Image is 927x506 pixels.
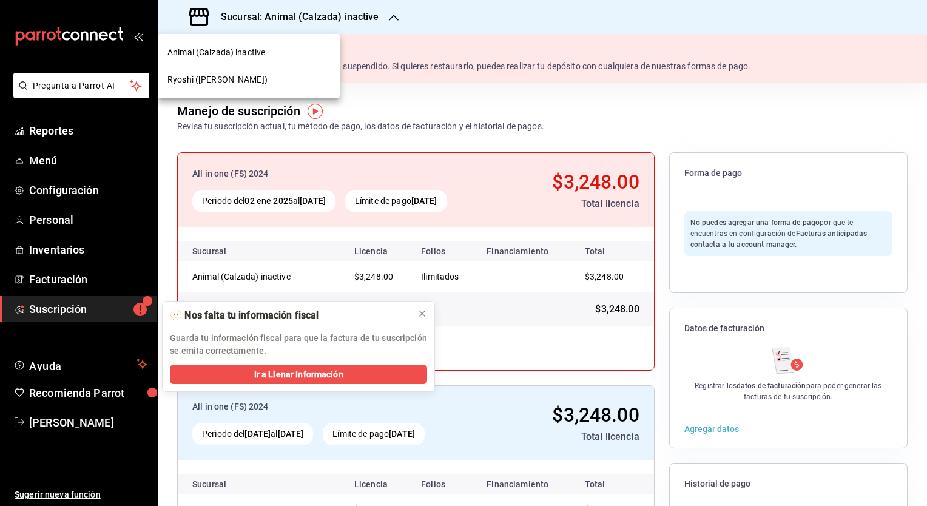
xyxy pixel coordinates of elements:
[158,66,340,93] div: Ryoshi ([PERSON_NAME])
[308,104,323,119] img: Tooltip marker
[167,46,265,59] span: Animal (Calzada) inactive
[254,368,343,381] span: Ir a Llenar Información
[158,39,340,66] div: Animal (Calzada) inactive
[170,332,427,357] p: Guarda tu información fiscal para que la factura de tu suscripción se emita correctamente.
[170,309,408,322] div: 🫥 Nos falta tu información fiscal
[167,73,268,86] span: Ryoshi ([PERSON_NAME])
